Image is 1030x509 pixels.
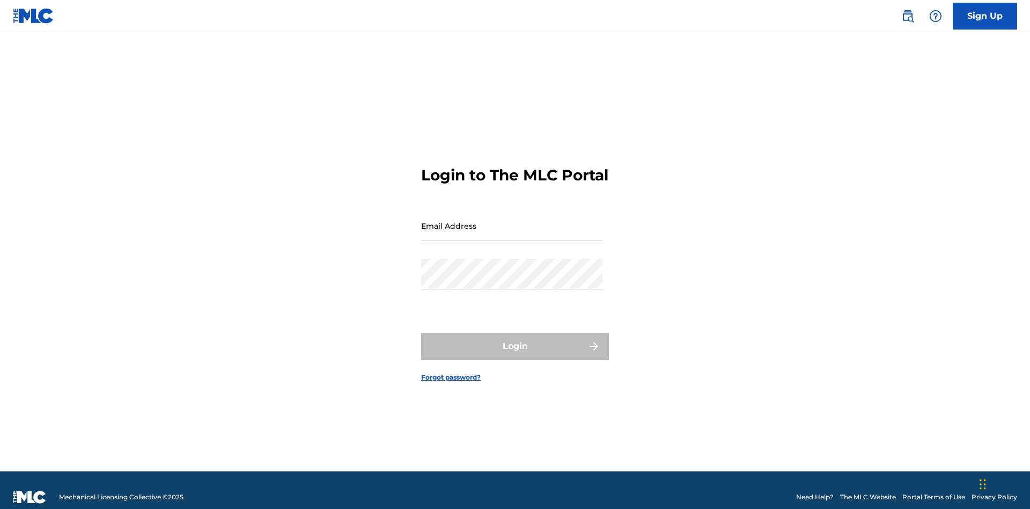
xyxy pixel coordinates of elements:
img: MLC Logo [13,8,54,24]
a: Public Search [897,5,918,27]
a: Portal Terms of Use [902,492,965,502]
img: logo [13,491,46,504]
div: Help [925,5,946,27]
span: Mechanical Licensing Collective © 2025 [59,492,183,502]
a: Privacy Policy [972,492,1017,502]
img: search [901,10,914,23]
iframe: Chat Widget [976,457,1030,509]
div: Drag [980,468,986,500]
a: Need Help? [796,492,834,502]
a: The MLC Website [840,492,896,502]
img: help [929,10,942,23]
h3: Login to The MLC Portal [421,166,608,185]
a: Sign Up [953,3,1017,30]
a: Forgot password? [421,373,481,382]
